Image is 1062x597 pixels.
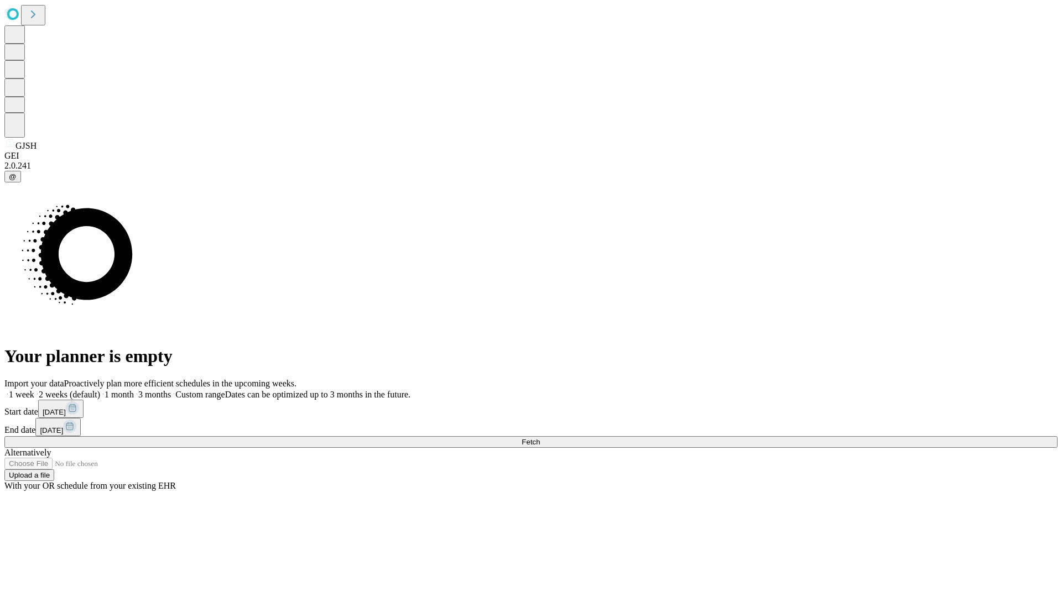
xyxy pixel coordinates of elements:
span: Alternatively [4,448,51,457]
span: Custom range [175,390,225,399]
button: [DATE] [38,400,84,418]
span: GJSH [15,141,37,150]
h1: Your planner is empty [4,346,1058,366]
span: @ [9,172,17,181]
div: End date [4,418,1058,436]
span: 1 week [9,390,34,399]
span: 2 weeks (default) [39,390,100,399]
span: Dates can be optimized up to 3 months in the future. [225,390,410,399]
span: [DATE] [43,408,66,416]
div: GEI [4,151,1058,161]
div: 2.0.241 [4,161,1058,171]
div: Start date [4,400,1058,418]
span: Proactively plan more efficient schedules in the upcoming weeks. [64,379,296,388]
span: Fetch [522,438,540,446]
span: 3 months [138,390,171,399]
span: [DATE] [40,426,63,434]
button: [DATE] [35,418,81,436]
button: @ [4,171,21,182]
span: With your OR schedule from your existing EHR [4,481,176,490]
span: Import your data [4,379,64,388]
span: 1 month [105,390,134,399]
button: Upload a file [4,469,54,481]
button: Fetch [4,436,1058,448]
